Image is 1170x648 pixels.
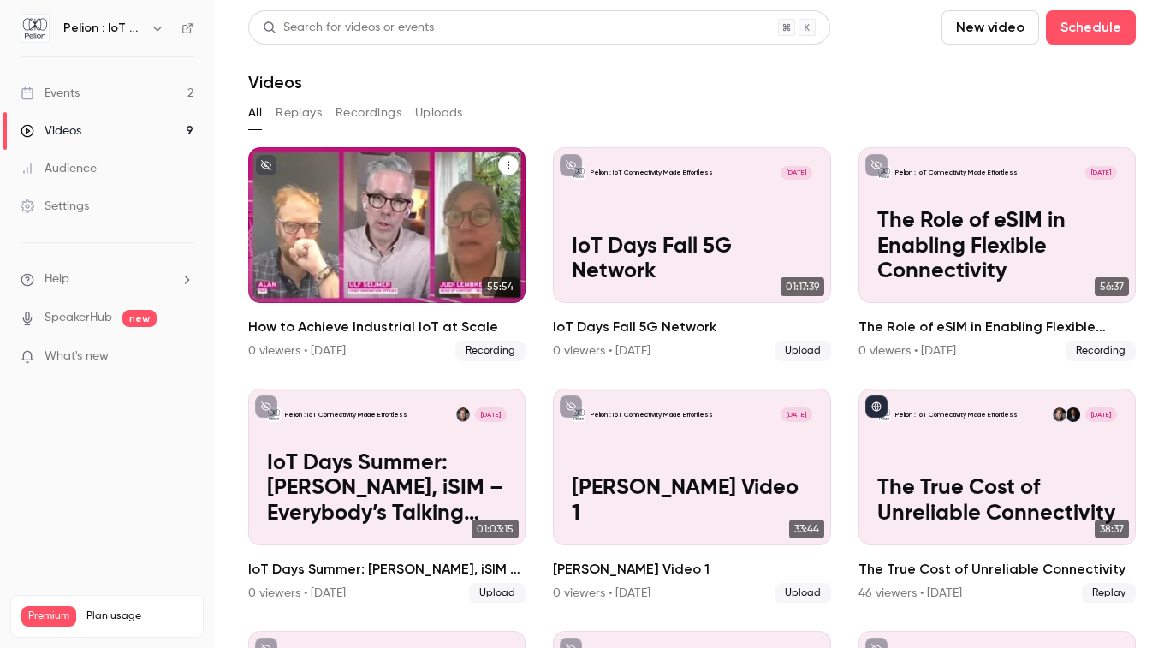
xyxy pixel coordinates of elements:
div: Events [21,85,80,102]
span: Help [45,270,69,288]
div: Videos [21,122,81,140]
div: 0 viewers • [DATE] [248,585,346,602]
p: IoT Days Fall 5G Network [572,235,812,285]
div: 0 viewers • [DATE] [553,342,650,360]
span: [DATE] [475,407,507,421]
div: 46 viewers • [DATE] [858,585,962,602]
div: Search for videos or events [263,19,434,37]
span: new [122,310,157,327]
img: Alan Tait [456,407,470,421]
span: Upload [775,583,831,603]
span: What's new [45,348,109,366]
button: unpublished [255,154,277,176]
span: Upload [469,583,526,603]
span: Plan usage [86,609,193,623]
span: Replay [1082,583,1136,603]
span: 55:54 [482,277,519,296]
img: Pelion : IoT Connectivity Made Effortless [21,15,49,42]
span: Recording [455,341,526,361]
span: 56:37 [1095,277,1129,296]
h2: IoT Days Fall 5G Network [553,317,830,337]
p: Pelion : IoT Connectivity Made Effortless [895,168,1018,177]
span: Premium [21,606,76,627]
p: Pelion : IoT Connectivity Made Effortless [895,410,1018,419]
a: SpeakerHub [45,309,112,327]
h6: Pelion : IoT Connectivity Made Effortless [63,20,144,37]
button: unpublished [560,395,582,418]
button: Replays [276,99,322,127]
a: Alan Video 1Pelion : IoT Connectivity Made Effortless[DATE][PERSON_NAME] Video 133:44[PERSON_NAME... [553,389,830,603]
span: [DATE] [781,407,812,421]
span: 01:17:39 [781,277,824,296]
h2: How to Achieve Industrial IoT at Scale [248,317,526,337]
span: 38:37 [1095,520,1129,538]
span: 33:44 [789,520,824,538]
button: Schedule [1046,10,1136,45]
li: The Role of eSIM in Enabling Flexible Connectivity [858,147,1136,361]
span: [DATE] [1085,166,1117,180]
p: IoT Days Summer: [PERSON_NAME], iSIM – Everybody’s Talking Subscriber Identity Modules [267,451,508,526]
button: unpublished [560,154,582,176]
button: All [248,99,262,127]
button: New video [941,10,1039,45]
button: published [865,395,888,418]
h2: [PERSON_NAME] Video 1 [553,559,830,580]
h2: IoT Days Summer: [PERSON_NAME], iSIM – Everybody’s Talking Subscriber Identity Modules [248,559,526,580]
p: The Role of eSIM in Enabling Flexible Connectivity [877,209,1118,284]
section: Videos [248,10,1136,638]
img: Fredrik Stålbrand [1066,407,1080,421]
span: Recording [1066,341,1136,361]
p: The True Cost of Unreliable Connectivity [877,476,1118,526]
button: Uploads [415,99,463,127]
div: 0 viewers • [DATE] [248,342,346,360]
h2: The Role of eSIM in Enabling Flexible Connectivity [858,317,1136,337]
span: Upload [775,341,831,361]
img: Alan Tait [1053,407,1066,421]
li: IoT Days Fall 5G Network [553,147,830,361]
button: unpublished [255,395,277,418]
li: help-dropdown-opener [21,270,193,288]
a: IoT Days Summer: eSIM, iSIM – Everybody’s Talking Subscriber Identity ModulesPelion : IoT Connect... [248,389,526,603]
a: The True Cost of Unreliable ConnectivityPelion : IoT Connectivity Made EffortlessFredrik Stålbran... [858,389,1136,603]
div: Audience [21,160,97,177]
li: IoT Days Summer: eSIM, iSIM – Everybody’s Talking Subscriber Identity Modules [248,389,526,603]
p: Pelion : IoT Connectivity Made Effortless [591,410,713,419]
span: [DATE] [1085,407,1117,421]
div: 0 viewers • [DATE] [553,585,650,602]
span: 01:03:15 [472,520,519,538]
button: unpublished [865,154,888,176]
li: The True Cost of Unreliable Connectivity [858,389,1136,603]
p: [PERSON_NAME] Video 1 [572,476,812,526]
h1: Videos [248,72,302,92]
li: How to Achieve Industrial IoT at Scale [248,147,526,361]
p: Pelion : IoT Connectivity Made Effortless [285,410,407,419]
span: [DATE] [781,166,812,180]
a: 55:54How to Achieve Industrial IoT at Scale0 viewers • [DATE]Recording [248,147,526,361]
div: Settings [21,198,89,215]
li: Alan Video 1 [553,389,830,603]
button: Recordings [336,99,401,127]
h2: The True Cost of Unreliable Connectivity [858,559,1136,580]
p: Pelion : IoT Connectivity Made Effortless [591,168,713,177]
a: IoT Days Fall 5G NetworkPelion : IoT Connectivity Made Effortless[DATE]IoT Days Fall 5G Network01... [553,147,830,361]
div: 0 viewers • [DATE] [858,342,956,360]
a: The Role of eSIM in Enabling Flexible ConnectivityPelion : IoT Connectivity Made Effortless[DATE]... [858,147,1136,361]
